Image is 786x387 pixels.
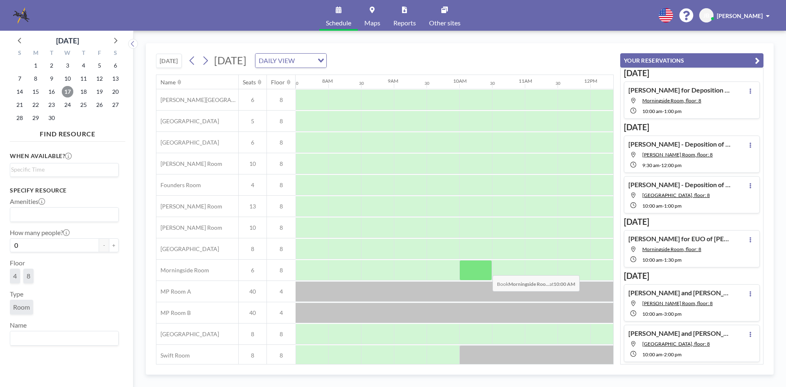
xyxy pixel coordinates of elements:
[110,99,121,111] span: Saturday, September 27, 2025
[429,20,461,26] span: Other sites
[519,78,532,84] div: 11AM
[10,321,27,329] label: Name
[267,330,296,338] span: 8
[642,257,662,263] span: 10:00 AM
[156,181,201,189] span: Founders Room
[642,311,662,317] span: 10:00 AM
[239,288,267,295] span: 40
[12,48,28,59] div: S
[46,99,57,111] span: Tuesday, September 23, 2025
[156,96,238,104] span: [PERSON_NAME][GEOGRAPHIC_DATA]
[425,81,429,86] div: 30
[267,288,296,295] span: 4
[156,224,222,231] span: [PERSON_NAME] Room
[94,99,105,111] span: Friday, September 26, 2025
[46,86,57,97] span: Tuesday, September 16, 2025
[78,86,89,97] span: Thursday, September 18, 2025
[326,20,351,26] span: Schedule
[628,140,731,148] h4: [PERSON_NAME] - Deposition of [PERSON_NAME]
[78,99,89,111] span: Thursday, September 25, 2025
[91,48,107,59] div: F
[642,162,660,168] span: 9:30 AM
[662,203,664,209] span: -
[620,53,763,68] button: YOUR RESERVATIONS
[662,351,664,358] span: -
[78,60,89,71] span: Thursday, September 4, 2025
[642,97,701,104] span: Morningside Room, floor: 8
[267,118,296,125] span: 8
[642,341,710,347] span: Buckhead Room, floor: 8
[267,267,296,274] span: 8
[28,48,44,59] div: M
[156,118,219,125] span: [GEOGRAPHIC_DATA]
[717,12,763,19] span: [PERSON_NAME]
[393,20,416,26] span: Reports
[703,12,709,19] span: JB
[628,181,731,189] h4: [PERSON_NAME] - Deposition of [PERSON_NAME]
[556,81,560,86] div: 30
[156,54,182,68] button: [DATE]
[239,267,267,274] span: 6
[156,267,209,274] span: Morningside Room
[160,79,176,86] div: Name
[62,60,73,71] span: Wednesday, September 3, 2025
[267,181,296,189] span: 8
[239,181,267,189] span: 4
[642,203,662,209] span: 10:00 AM
[624,68,760,78] h3: [DATE]
[255,54,326,68] div: Search for option
[359,81,364,86] div: 30
[10,259,25,267] label: Floor
[56,35,79,46] div: [DATE]
[10,187,119,194] h3: Specify resource
[156,288,191,295] span: MP Room A
[62,99,73,111] span: Wednesday, September 24, 2025
[110,60,121,71] span: Saturday, September 6, 2025
[642,108,662,114] span: 10:00 AM
[11,209,114,220] input: Search for option
[660,162,661,168] span: -
[14,86,25,97] span: Sunday, September 14, 2025
[239,96,267,104] span: 6
[662,311,664,317] span: -
[584,78,597,84] div: 12PM
[257,55,296,66] span: DAILY VIEW
[662,257,664,263] span: -
[364,20,380,26] span: Maps
[642,246,701,252] span: Morningside Room, floor: 8
[239,330,267,338] span: 8
[243,79,256,86] div: Seats
[267,309,296,317] span: 4
[75,48,91,59] div: T
[13,272,17,280] span: 4
[156,160,222,167] span: [PERSON_NAME] Room
[628,235,731,243] h4: [PERSON_NAME] for EUO of [PERSON_NAME] and [PERSON_NAME]
[14,73,25,84] span: Sunday, September 7, 2025
[30,60,41,71] span: Monday, September 1, 2025
[239,160,267,167] span: 10
[10,127,125,138] h4: FIND RESOURCE
[99,238,109,252] button: -
[94,73,105,84] span: Friday, September 12, 2025
[271,79,285,86] div: Floor
[490,81,495,86] div: 30
[107,48,123,59] div: S
[628,86,731,94] h4: [PERSON_NAME] for Deposition of [PERSON_NAME]
[642,351,662,358] span: 10:00 AM
[109,238,119,252] button: +
[156,203,222,210] span: [PERSON_NAME] Room
[239,139,267,146] span: 6
[388,78,398,84] div: 9AM
[239,245,267,253] span: 8
[94,86,105,97] span: Friday, September 19, 2025
[642,192,710,198] span: Buckhead Room, floor: 8
[13,303,30,311] span: Room
[156,139,219,146] span: [GEOGRAPHIC_DATA]
[10,229,70,237] label: How many people?
[10,208,118,222] div: Search for option
[453,78,467,84] div: 10AM
[30,73,41,84] span: Monday, September 8, 2025
[11,165,114,174] input: Search for option
[110,86,121,97] span: Saturday, September 20, 2025
[46,73,57,84] span: Tuesday, September 9, 2025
